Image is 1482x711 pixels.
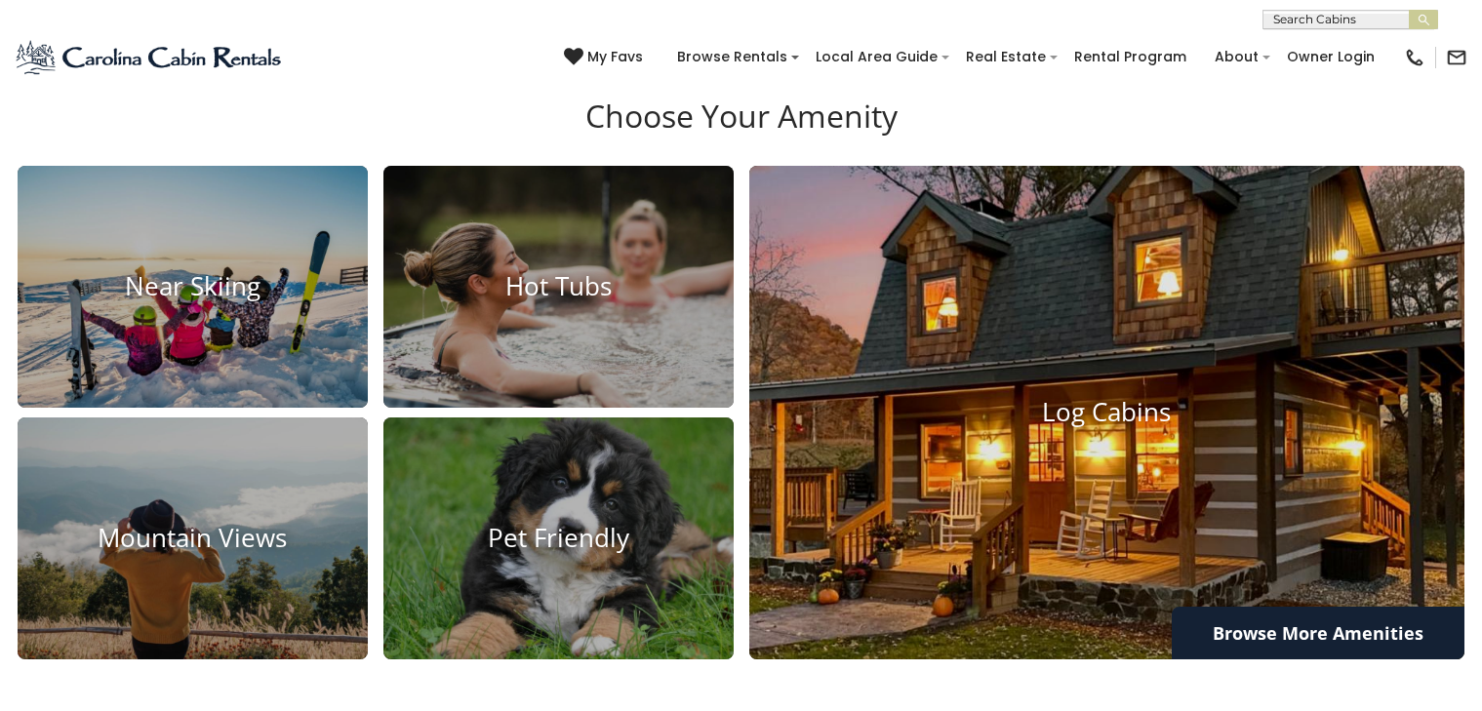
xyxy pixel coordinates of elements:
[749,166,1465,659] a: Log Cabins
[956,42,1056,72] a: Real Estate
[564,47,648,68] a: My Favs
[1446,47,1467,68] img: mail-regular-black.png
[1064,42,1196,72] a: Rental Program
[1172,607,1464,659] a: Browse More Amenities
[18,524,368,554] h4: Mountain Views
[15,98,1467,166] h3: Choose Your Amenity
[587,47,643,67] span: My Favs
[18,417,368,659] a: Mountain Views
[1205,42,1268,72] a: About
[383,166,734,408] a: Hot Tubs
[806,42,947,72] a: Local Area Guide
[1404,47,1425,68] img: phone-regular-black.png
[18,166,368,408] a: Near Skiing
[383,417,734,659] a: Pet Friendly
[1277,42,1384,72] a: Owner Login
[667,42,797,72] a: Browse Rentals
[15,38,285,77] img: Blue-2.png
[749,398,1465,428] h4: Log Cabins
[383,272,734,302] h4: Hot Tubs
[18,272,368,302] h4: Near Skiing
[383,524,734,554] h4: Pet Friendly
